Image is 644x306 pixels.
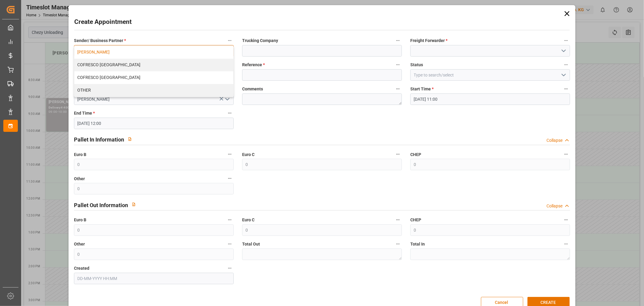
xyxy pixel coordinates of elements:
button: CHEP [562,216,570,224]
button: Total In [562,240,570,248]
button: View description [128,199,139,210]
div: COFRESCO [GEOGRAPHIC_DATA] [74,59,233,71]
button: CHEP [562,150,570,158]
button: Other [226,240,234,248]
span: CHEP [410,217,421,223]
button: close menu [74,45,234,57]
button: Comments [394,85,402,93]
span: Other [74,241,85,247]
h2: Create Appointment [74,17,132,27]
span: Euro C [242,217,255,223]
button: Other [226,174,234,182]
button: Created [226,264,234,272]
button: Start Time * [562,85,570,93]
button: Freight Forwarder * [562,37,570,44]
h2: Pallet Out Information [74,201,128,209]
div: Collapse [546,137,562,144]
input: Type to search/select [410,69,570,81]
div: OTHER [74,84,233,97]
span: End Time [74,110,95,116]
span: Status [410,62,423,68]
button: open menu [222,95,231,104]
span: Reference [242,62,265,68]
button: Euro B [226,150,234,158]
div: Collapse [546,203,562,209]
span: Other [74,176,85,182]
span: Created [74,265,89,272]
span: Comments [242,86,263,92]
div: [PERSON_NAME] [74,46,233,59]
button: Trucking Company [394,37,402,44]
h2: Pallet In Information [74,135,124,144]
span: Total Out [242,241,260,247]
input: DD-MM-YYYY HH:MM [74,118,234,129]
div: COFRESCO [GEOGRAPHIC_DATA] [74,71,233,84]
span: Sender/ Business Partner [74,37,126,44]
span: Trucking Company [242,37,278,44]
button: Euro C [394,150,402,158]
span: Euro B [74,151,86,158]
button: Euro B [226,216,234,224]
span: Start Time [410,86,434,92]
span: Freight Forwarder [410,37,447,44]
button: open menu [559,46,568,56]
span: CHEP [410,151,421,158]
button: Total Out [394,240,402,248]
span: Euro C [242,151,255,158]
span: Total In [410,241,425,247]
button: End Time * [226,109,234,117]
button: Reference * [394,61,402,69]
button: Sender/ Business Partner * [226,37,234,44]
input: DD-MM-YYYY HH:MM [410,93,570,105]
button: View description [124,133,136,145]
span: Euro B [74,217,86,223]
button: Euro C [394,216,402,224]
input: Type to search/select [74,93,234,105]
button: Status [562,61,570,69]
button: open menu [559,70,568,80]
input: DD-MM-YYYY HH:MM [74,273,234,284]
